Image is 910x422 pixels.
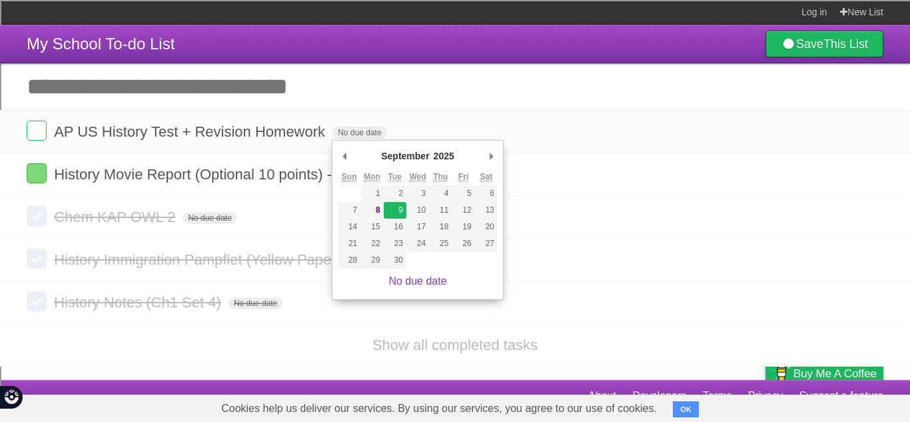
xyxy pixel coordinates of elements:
[342,172,357,182] abbr: Sunday
[372,337,538,353] a: Show all completed tasks
[338,252,360,269] button: 28
[388,275,446,287] a: No due date
[364,172,380,182] abbr: Monday
[409,172,426,182] abbr: Wednesday
[452,202,474,219] button: 12
[384,252,406,269] button: 30
[338,202,360,219] button: 7
[480,172,493,182] abbr: Saturday
[452,185,474,202] button: 5
[27,291,47,311] label: Done
[384,219,406,235] button: 16
[823,37,868,51] b: This List
[452,219,474,235] button: 19
[27,35,175,53] span: My School To-do List
[360,235,383,252] button: 22
[5,5,905,17] div: Sort A > Z
[406,185,429,202] button: 3
[54,294,225,311] span: History Notes (Ch1 Set 4)
[429,202,452,219] button: 11
[432,146,456,166] div: 2025
[5,29,905,41] div: Move To ...
[360,185,383,202] button: 1
[452,235,474,252] button: 26
[360,219,383,235] button: 15
[360,202,383,219] button: 8
[475,219,498,235] button: 20
[183,212,236,224] span: No due date
[54,166,424,183] span: History Movie Report (Optional 10 points) - Hand Written
[360,252,383,269] button: 29
[338,146,351,166] button: Previous Month
[54,251,344,268] span: History Immigration Pampflet (Yellow Paper)
[406,202,429,219] button: 10
[27,121,47,141] label: Done
[332,127,386,139] span: No due date
[228,297,282,309] span: No due date
[384,235,406,252] button: 23
[475,202,498,219] button: 13
[458,172,468,182] abbr: Friday
[5,41,905,53] div: Delete
[208,395,670,422] span: Cookies help us deliver our services. By using our services, you agree to our use of cookies.
[429,219,452,235] button: 18
[54,209,179,225] span: Chem KAP OWL 2
[379,146,431,166] div: September
[338,219,360,235] button: 14
[475,235,498,252] button: 27
[5,17,905,29] div: Sort New > Old
[388,172,401,182] abbr: Tuesday
[54,123,328,140] span: AP US History Test + Revision Homework
[5,53,905,65] div: Options
[27,249,47,269] label: Done
[765,31,883,57] a: SaveThis List
[484,146,498,166] button: Next Month
[27,206,47,226] label: Done
[429,235,452,252] button: 25
[475,185,498,202] button: 6
[5,65,905,77] div: Sign out
[338,235,360,252] button: 21
[384,185,406,202] button: 2
[429,185,452,202] button: 4
[406,219,429,235] button: 17
[433,172,448,182] abbr: Thursday
[673,401,699,417] button: OK
[5,89,905,101] div: Move To ...
[384,202,406,219] button: 9
[27,163,47,183] label: Done
[406,235,429,252] button: 24
[5,77,905,89] div: Rename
